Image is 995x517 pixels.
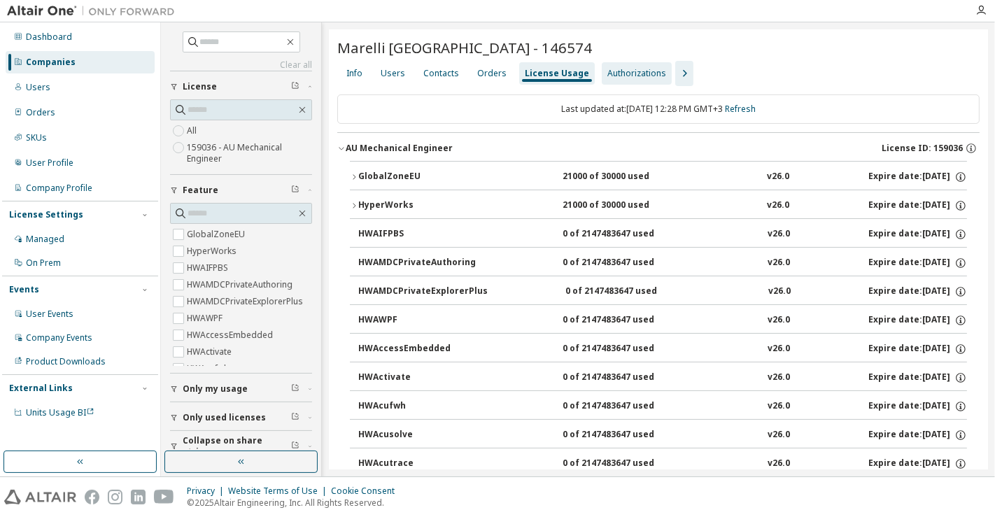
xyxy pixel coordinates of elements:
[108,490,122,504] img: instagram.svg
[337,38,592,57] span: Marelli [GEOGRAPHIC_DATA] - 146574
[228,486,331,497] div: Website Terms of Use
[170,175,312,206] button: Feature
[291,185,299,196] span: Clear filter
[563,314,689,327] div: 0 of 2147483647 used
[187,360,232,377] label: HWAcufwh
[563,429,689,441] div: 0 of 2147483647 used
[358,362,967,393] button: HWActivate0 of 2147483647 usedv26.0Expire date:[DATE]
[868,314,967,327] div: Expire date: [DATE]
[607,68,666,79] div: Authorizations
[358,305,967,336] button: HWAWPF0 of 2147483647 usedv26.0Expire date:[DATE]
[183,185,218,196] span: Feature
[768,199,790,212] div: v26.0
[291,441,299,452] span: Clear filter
[170,71,312,102] button: License
[868,171,967,183] div: Expire date: [DATE]
[563,458,689,470] div: 0 of 2147483647 used
[9,383,73,394] div: External Links
[26,107,55,118] div: Orders
[868,343,967,355] div: Expire date: [DATE]
[868,285,967,298] div: Expire date: [DATE]
[381,68,405,79] div: Users
[477,68,507,79] div: Orders
[563,171,689,183] div: 21000 of 30000 used
[358,219,967,250] button: HWAIFPBS0 of 2147483647 usedv26.0Expire date:[DATE]
[154,490,174,504] img: youtube.svg
[26,309,73,320] div: User Events
[291,81,299,92] span: Clear filter
[170,59,312,71] a: Clear all
[346,68,362,79] div: Info
[358,276,967,307] button: HWAMDCPrivateExplorerPlus0 of 2147483647 usedv26.0Expire date:[DATE]
[768,429,790,441] div: v26.0
[9,209,83,220] div: License Settings
[565,285,691,298] div: 0 of 2147483647 used
[26,31,72,43] div: Dashboard
[337,94,980,124] div: Last updated at: [DATE] 12:28 PM GMT+3
[170,374,312,404] button: Only my usage
[187,243,239,260] label: HyperWorks
[525,68,589,79] div: License Usage
[563,199,689,212] div: 21000 of 30000 used
[170,402,312,433] button: Only used licenses
[725,103,756,115] a: Refresh
[4,490,76,504] img: altair_logo.svg
[26,332,92,344] div: Company Events
[868,458,967,470] div: Expire date: [DATE]
[85,490,99,504] img: facebook.svg
[187,260,231,276] label: HWAIFPBS
[26,132,47,143] div: SKUs
[882,143,963,154] span: License ID: 159036
[187,486,228,497] div: Privacy
[768,257,790,269] div: v26.0
[350,162,967,192] button: GlobalZoneEU21000 of 30000 usedv26.0Expire date:[DATE]
[768,285,791,298] div: v26.0
[768,458,790,470] div: v26.0
[358,371,484,384] div: HWActivate
[346,143,453,154] div: AU Mechanical Engineer
[26,406,94,418] span: Units Usage BI
[187,497,403,509] p: © 2025 Altair Engineering, Inc. All Rights Reserved.
[187,226,248,243] label: GlobalZoneEU
[291,383,299,395] span: Clear filter
[183,81,217,92] span: License
[868,257,967,269] div: Expire date: [DATE]
[358,285,488,298] div: HWAMDCPrivateExplorerPlus
[358,343,484,355] div: HWAccessEmbedded
[358,334,967,364] button: HWAccessEmbedded0 of 2147483647 usedv26.0Expire date:[DATE]
[563,400,689,413] div: 0 of 2147483647 used
[291,412,299,423] span: Clear filter
[9,284,39,295] div: Events
[358,400,484,413] div: HWAcufwh
[358,199,484,212] div: HyperWorks
[183,412,266,423] span: Only used licenses
[358,420,967,451] button: HWAcusolve0 of 2147483647 usedv26.0Expire date:[DATE]
[170,431,312,462] button: Collapse on share string
[768,343,790,355] div: v26.0
[26,183,92,194] div: Company Profile
[358,314,484,327] div: HWAWPF
[187,310,225,327] label: HWAWPF
[26,157,73,169] div: User Profile
[350,190,967,221] button: HyperWorks21000 of 30000 usedv26.0Expire date:[DATE]
[358,171,484,183] div: GlobalZoneEU
[358,448,967,479] button: HWAcutrace0 of 2147483647 usedv26.0Expire date:[DATE]
[868,228,967,241] div: Expire date: [DATE]
[868,400,967,413] div: Expire date: [DATE]
[358,228,484,241] div: HWAIFPBS
[768,400,790,413] div: v26.0
[768,371,790,384] div: v26.0
[26,57,76,68] div: Companies
[187,344,234,360] label: HWActivate
[358,391,967,422] button: HWAcufwh0 of 2147483647 usedv26.0Expire date:[DATE]
[183,435,291,458] span: Collapse on share string
[423,68,459,79] div: Contacts
[563,371,689,384] div: 0 of 2147483647 used
[563,228,689,241] div: 0 of 2147483647 used
[26,234,64,245] div: Managed
[768,314,790,327] div: v26.0
[7,4,182,18] img: Altair One
[183,383,248,395] span: Only my usage
[187,139,312,167] label: 159036 - AU Mechanical Engineer
[768,228,790,241] div: v26.0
